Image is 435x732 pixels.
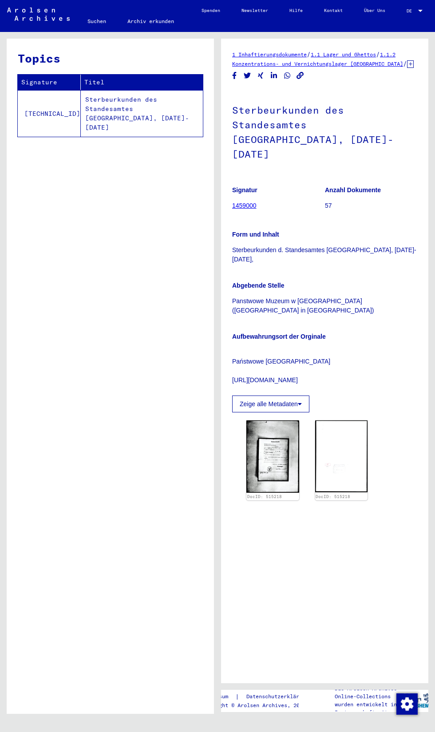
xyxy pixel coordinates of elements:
[396,693,418,715] img: Zustimmung ändern
[232,231,279,238] b: Form und Inhalt
[243,70,252,81] button: Share on Twitter
[396,693,417,714] div: Zustimmung ändern
[232,202,257,209] a: 1459000
[232,51,307,58] a: 1 Inhaftierungsdokumente
[232,245,417,264] p: Sterbeurkunden d. Standesamtes [GEOGRAPHIC_DATA], [DATE]-[DATE],
[232,186,257,194] b: Signatur
[232,90,417,173] h1: Sterbeurkunden des Standesamtes [GEOGRAPHIC_DATA], [DATE]-[DATE]
[18,50,202,67] h3: Topics
[81,75,203,90] th: Titel
[269,70,279,81] button: Share on LinkedIn
[247,494,282,499] a: DocID: 515218
[81,90,203,137] td: Sterbeurkunden des Standesamtes [GEOGRAPHIC_DATA], [DATE]-[DATE]
[325,201,417,210] p: 57
[18,90,81,137] td: [TECHNICAL_ID]
[232,297,417,315] p: Panstwowe Muzeum w [GEOGRAPHIC_DATA] ([GEOGRAPHIC_DATA] in [GEOGRAPHIC_DATA])
[283,70,292,81] button: Share on WhatsApp
[246,420,299,493] img: 001.jpg
[7,8,70,21] img: Arolsen_neg.svg
[376,50,380,58] span: /
[230,70,239,81] button: Share on Facebook
[239,692,319,701] a: Datenschutzerklärung
[316,494,350,499] a: DocID: 515218
[232,333,326,340] b: Aufbewahrungsort der Orginale
[403,59,407,67] span: /
[407,8,416,13] span: DE
[296,70,305,81] button: Copy link
[117,11,185,32] a: Archiv erkunden
[335,685,403,700] p: Die Arolsen Archives Online-Collections
[256,70,265,81] button: Share on Xing
[325,186,381,194] b: Anzahl Dokumente
[335,700,403,716] p: wurden entwickelt in Partnerschaft mit
[307,50,311,58] span: /
[200,692,319,701] div: |
[232,396,309,412] button: Zeige alle Metadaten
[18,75,81,90] th: Signature
[315,420,368,492] img: 002.jpg
[77,11,117,32] a: Suchen
[232,282,284,289] b: Abgebende Stelle
[200,701,319,709] p: Copyright © Arolsen Archives, 2021
[232,348,417,385] p: Państwowe [GEOGRAPHIC_DATA] [URL][DOMAIN_NAME]
[311,51,376,58] a: 1.1 Lager und Ghettos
